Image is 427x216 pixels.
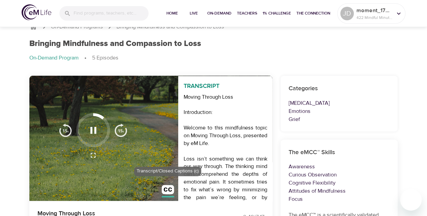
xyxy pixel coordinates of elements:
span: Teachers [237,10,257,17]
p: Cognitive Flexibility [289,179,390,187]
h6: The eMCC™ Skills [289,148,390,158]
div: JD [340,7,354,20]
p: moment_1745271098 [356,6,392,15]
img: 15s_next.svg [114,123,128,137]
span: Live [186,10,202,17]
h1: Bringing Mindfulness and Compassion to Loss [29,39,201,49]
p: Grief [289,115,390,123]
p: Awareness [289,163,390,171]
span: 1% Challenge [263,10,291,17]
input: Find programs, teachers, etc... [74,6,149,21]
img: 15s_prev.svg [59,123,72,137]
p: 5 Episodes [92,54,118,62]
p: Curious Observation [289,171,390,179]
img: logo [22,4,51,20]
img: close_caption.svg [162,185,174,197]
span: The Connection [296,10,330,17]
span: Home [164,10,180,17]
nav: breadcrumb [29,54,398,62]
p: [MEDICAL_DATA] [289,99,390,107]
iframe: Button to launch messaging window [400,189,422,211]
p: On-Demand Program [29,54,79,62]
p: Focus [289,195,390,203]
span: On-Demand [207,10,232,17]
p: Attitudes of Mindfulness [289,187,390,195]
p: Transcript [178,76,273,91]
p: Emotions [289,107,390,115]
h6: Categories [289,84,390,94]
p: 422 Mindful Minutes [356,15,392,21]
